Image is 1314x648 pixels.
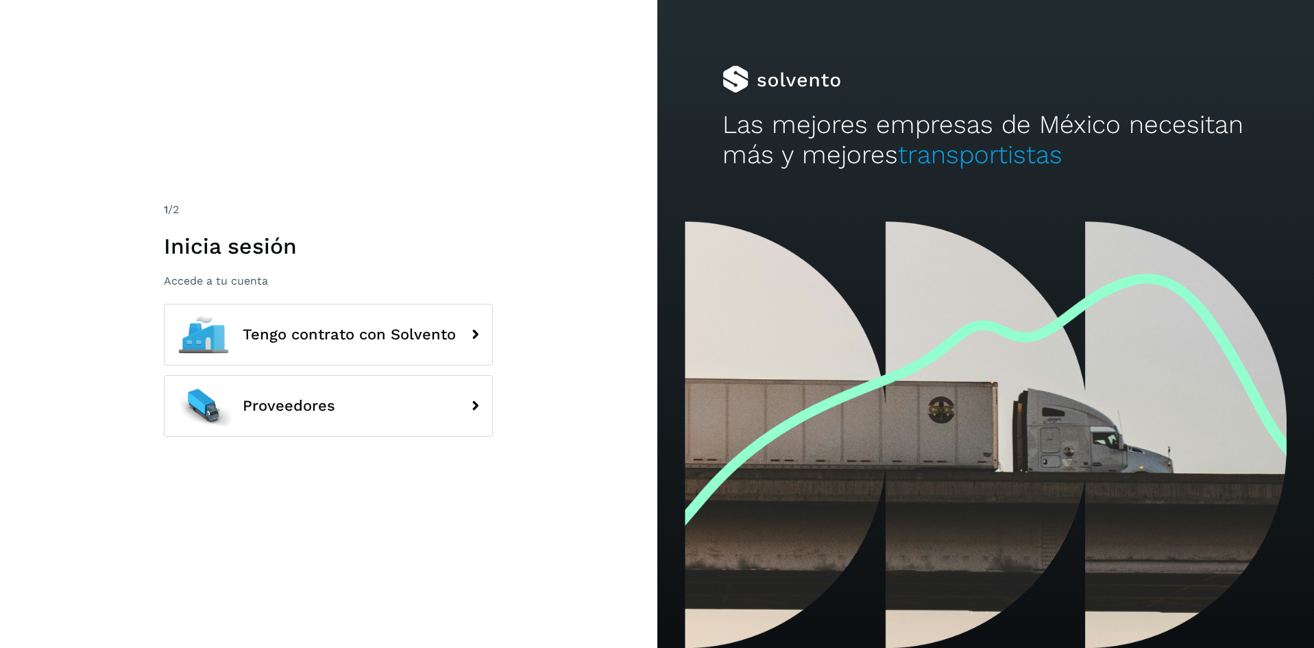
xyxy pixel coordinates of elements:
[164,233,493,259] h1: Inicia sesión
[164,202,493,218] div: /2
[164,375,493,437] button: Proveedores
[722,110,1248,171] h2: Las mejores empresas de México necesitan más y mejores
[164,304,493,365] button: Tengo contrato con Solvento
[243,398,335,414] span: Proveedores
[164,203,168,216] span: 1
[243,326,456,343] span: Tengo contrato con Solvento
[898,140,1062,169] span: transportistas
[164,274,493,287] p: Accede a tu cuenta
